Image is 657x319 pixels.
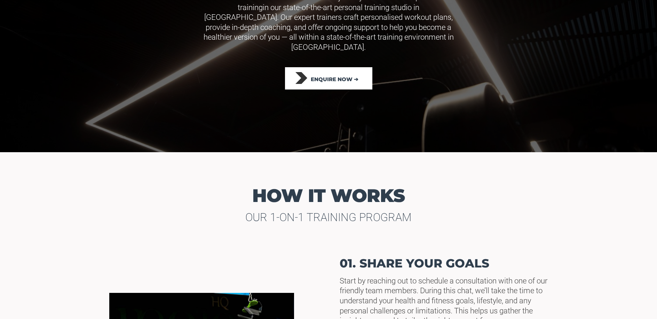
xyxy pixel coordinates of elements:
[340,258,548,269] h4: 01. SHARE YOUR GOALS
[311,72,358,87] span: Enquire Now ➔
[204,3,419,22] span: in our state-of-the-art personal training studio in [GEOGRAPHIC_DATA]
[109,211,548,223] h3: OUR 1-ON-1 TRAINING PROGRAM
[109,184,548,208] h1: HOW IT WORKS
[285,67,372,90] a: Enquire Now ➔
